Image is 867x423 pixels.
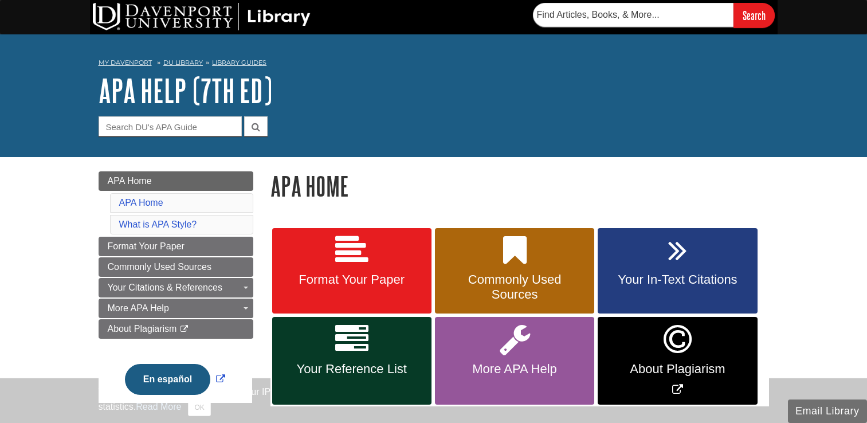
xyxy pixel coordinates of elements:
[108,324,177,334] span: About Plagiarism
[281,272,423,287] span: Format Your Paper
[163,58,203,66] a: DU Library
[733,3,775,28] input: Search
[606,272,748,287] span: Your In-Text Citations
[444,362,586,377] span: More APA Help
[122,374,228,384] a: Link opens in new window
[119,198,163,207] a: APA Home
[108,241,185,251] span: Format Your Paper
[212,58,266,66] a: Library Guides
[99,257,253,277] a: Commonly Used Sources
[272,228,431,314] a: Format Your Paper
[179,326,189,333] i: This link opens in a new window
[99,171,253,191] a: APA Home
[99,58,152,68] a: My Davenport
[788,399,867,423] button: Email Library
[444,272,586,302] span: Commonly Used Sources
[108,176,152,186] span: APA Home
[99,278,253,297] a: Your Citations & References
[125,364,210,395] button: En español
[272,317,431,405] a: Your Reference List
[119,220,197,229] a: What is APA Style?
[99,116,242,136] input: Search DU's APA Guide
[598,228,757,314] a: Your In-Text Citations
[108,303,169,313] span: More APA Help
[99,55,769,73] nav: breadcrumb
[99,319,253,339] a: About Plagiarism
[99,73,272,108] a: APA Help (7th Ed)
[93,3,311,30] img: DU Library
[99,171,253,414] div: Guide Page Menu
[99,299,253,318] a: More APA Help
[99,237,253,256] a: Format Your Paper
[533,3,775,28] form: Searches DU Library's articles, books, and more
[108,262,211,272] span: Commonly Used Sources
[435,317,594,405] a: More APA Help
[598,317,757,405] a: Link opens in new window
[281,362,423,377] span: Your Reference List
[108,283,222,292] span: Your Citations & References
[533,3,733,27] input: Find Articles, Books, & More...
[270,171,769,201] h1: APA Home
[435,228,594,314] a: Commonly Used Sources
[606,362,748,377] span: About Plagiarism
